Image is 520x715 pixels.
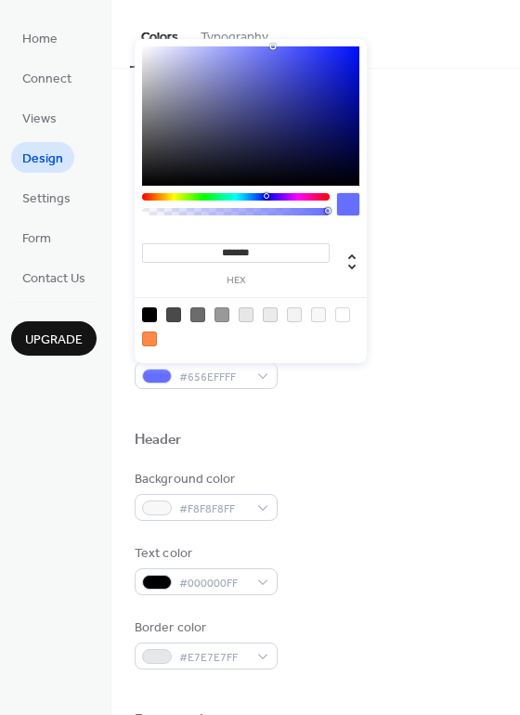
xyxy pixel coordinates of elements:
[142,331,157,346] div: rgb(255, 137, 70)
[135,618,274,638] div: Border color
[11,142,74,173] a: Design
[179,648,248,668] span: #E7E7E7FF
[22,149,63,169] span: Design
[22,229,51,249] span: Form
[142,307,157,322] div: rgb(0, 0, 0)
[179,368,248,387] span: #656EFFFF
[135,544,274,564] div: Text color
[22,189,71,209] span: Settings
[11,62,83,93] a: Connect
[22,110,57,129] span: Views
[335,307,350,322] div: rgb(255, 255, 255)
[263,307,278,322] div: rgb(235, 235, 235)
[142,276,330,286] label: hex
[25,331,83,350] span: Upgrade
[214,307,229,322] div: rgb(153, 153, 153)
[11,102,68,133] a: Views
[135,431,182,450] div: Header
[239,307,253,322] div: rgb(231, 231, 231)
[311,307,326,322] div: rgb(248, 248, 248)
[11,222,62,253] a: Form
[11,182,82,213] a: Settings
[11,22,69,53] a: Home
[11,321,97,356] button: Upgrade
[22,70,71,89] span: Connect
[11,262,97,292] a: Contact Us
[179,500,248,519] span: #F8F8F8FF
[179,574,248,593] span: #000000FF
[166,307,181,322] div: rgb(74, 74, 74)
[22,269,85,289] span: Contact Us
[135,470,274,489] div: Background color
[22,30,58,49] span: Home
[287,307,302,322] div: rgb(243, 243, 243)
[190,307,205,322] div: rgb(108, 108, 108)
